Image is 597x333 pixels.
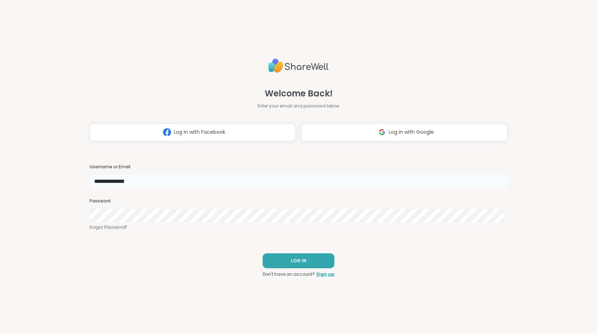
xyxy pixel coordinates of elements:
[90,164,507,170] h3: Username or Email
[265,87,333,100] span: Welcome Back!
[258,103,339,109] span: Enter your email and password below
[90,198,507,204] h3: Password
[375,126,389,139] img: ShareWell Logomark
[291,258,306,264] span: LOG IN
[263,253,334,268] button: LOG IN
[268,55,329,76] img: ShareWell Logo
[90,123,296,141] button: Log in with Facebook
[301,123,507,141] button: Log in with Google
[389,128,434,136] span: Log in with Google
[90,224,507,231] a: Forgot Password?
[263,271,315,277] span: Don't have an account?
[160,126,174,139] img: ShareWell Logomark
[174,128,225,136] span: Log in with Facebook
[316,271,334,277] a: Sign up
